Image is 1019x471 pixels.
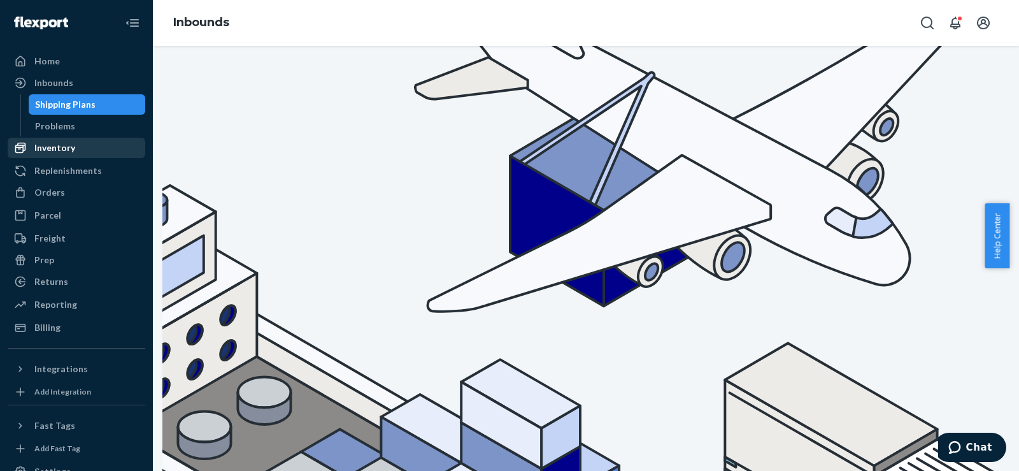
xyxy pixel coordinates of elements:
a: Billing [8,317,145,338]
div: Prep [34,254,54,266]
a: Add Fast Tag [8,441,145,456]
div: Add Integration [34,386,91,397]
a: Shipping Plans [29,94,146,115]
a: Inbounds [173,15,229,29]
a: Replenishments [8,161,145,181]
div: Freight [34,232,66,245]
button: Open Search Box [915,10,940,36]
div: Parcel [34,209,61,222]
div: Inbounds [34,76,73,89]
div: Replenishments [34,164,102,177]
ol: breadcrumbs [163,4,239,41]
button: Open notifications [943,10,968,36]
div: Billing [34,321,61,334]
a: Prep [8,250,145,270]
a: Home [8,51,145,71]
div: Returns [34,275,68,288]
a: Add Integration [8,384,145,400]
div: Shipping Plans [35,98,96,111]
div: Inventory [34,141,75,154]
button: Open account menu [971,10,996,36]
a: Inbounds [8,73,145,93]
div: Integrations [34,363,88,375]
iframe: Opens a widget where you can chat to one of our agents [938,433,1006,465]
div: Reporting [34,298,77,311]
div: Home [34,55,60,68]
div: Orders [34,186,65,199]
button: Close Navigation [120,10,145,36]
a: Freight [8,228,145,249]
button: Fast Tags [8,416,145,436]
img: Flexport logo [14,17,68,29]
a: Reporting [8,294,145,315]
div: Fast Tags [34,419,75,432]
button: Integrations [8,359,145,379]
a: Inventory [8,138,145,158]
button: Help Center [985,203,1009,268]
a: Orders [8,182,145,203]
div: Add Fast Tag [34,443,80,454]
div: Problems [35,120,75,133]
a: Returns [8,272,145,292]
a: Parcel [8,205,145,226]
a: Problems [29,116,146,136]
